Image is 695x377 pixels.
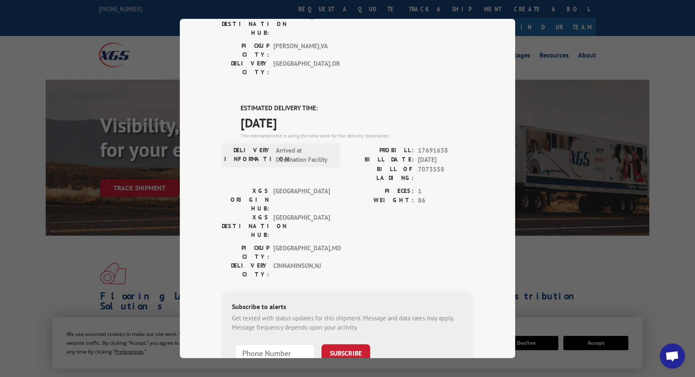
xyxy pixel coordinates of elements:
button: SUBSCRIBE [322,344,370,362]
span: CINNAMINSON , NJ [273,261,330,279]
label: PICKUP CITY: [222,42,269,59]
span: [GEOGRAPHIC_DATA] [273,187,330,213]
label: XGS DESTINATION HUB: [222,11,269,37]
label: PIECES: [347,187,414,196]
label: BILL DATE: [347,155,414,165]
label: WEIGHT: [347,196,414,205]
span: 7073558 [418,165,473,182]
label: XGS ORIGIN HUB: [222,187,269,213]
label: PICKUP CITY: [222,244,269,261]
span: 86 [418,196,473,205]
div: Open chat [660,343,685,369]
div: Subscribe to alerts [232,302,463,314]
span: [GEOGRAPHIC_DATA] [273,11,330,37]
label: DELIVERY CITY: [222,261,269,279]
label: DELIVERY CITY: [222,59,269,77]
label: ESTIMATED DELIVERY TIME: [241,104,473,113]
label: PROBILL: [347,146,414,156]
span: [GEOGRAPHIC_DATA] , OR [273,59,330,77]
span: [DATE] [418,155,473,165]
span: Arrived at Destination Facility [276,146,332,165]
span: [DATE] [241,113,473,132]
input: Phone Number [235,344,315,362]
span: 17691638 [418,146,473,156]
div: Get texted with status updates for this shipment. Message and data rates may apply. Message frequ... [232,314,463,333]
span: [PERSON_NAME] , VA [273,42,330,59]
div: The estimated time is using the time zone for the delivery destination. [241,132,473,140]
span: [GEOGRAPHIC_DATA] [273,213,330,239]
span: 1 [418,187,473,196]
label: XGS DESTINATION HUB: [222,213,269,239]
span: [GEOGRAPHIC_DATA] , MD [273,244,330,261]
label: BILL OF LADING: [347,165,414,182]
label: DELIVERY INFORMATION: [224,146,272,165]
